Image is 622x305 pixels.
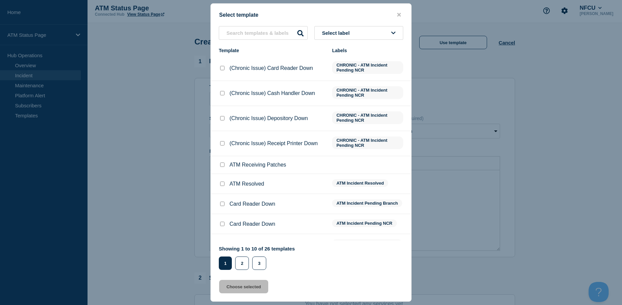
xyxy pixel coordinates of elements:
div: Template [219,48,325,53]
span: ATM Incident Pending Branch [332,239,402,247]
button: 2 [235,257,249,270]
div: Select template [211,12,411,18]
span: CHRONIC - ATM Incident Pending NCR [332,86,403,99]
input: Card Reader Down checkbox [220,202,224,206]
input: ATM Receiving Patches checkbox [220,163,224,167]
p: ATM Receiving Patches [229,162,286,168]
span: CHRONIC - ATM Incident Pending NCR [332,136,403,149]
p: Card Reader Down [229,221,275,227]
input: (Chronic Issue) Card Reader Down checkbox [220,66,224,70]
p: ATM Resolved [229,181,264,187]
span: CHRONIC - ATM Incident Pending NCR [332,111,403,124]
span: CHRONIC - ATM Incident Pending NCR [332,61,403,74]
p: (Chronic Issue) Card Reader Down [229,65,313,71]
p: Showing 1 to 10 of 26 templates [219,246,295,251]
span: ATM Incident Pending NCR [332,219,397,227]
div: Labels [332,48,403,53]
input: ATM Resolved checkbox [220,182,224,186]
p: (Chronic Issue) Receipt Printer Down [229,140,318,146]
button: 3 [252,257,266,270]
button: 1 [219,257,232,270]
button: close button [395,12,403,18]
input: (Chronic Issue) Receipt Printer Down checkbox [220,141,224,145]
span: Select label [322,30,352,36]
input: (Chronic Issue) Depository Down checkbox [220,116,224,120]
p: (Chronic Issue) Depository Down [229,115,308,121]
button: Select label [314,26,403,40]
span: ATM Incident Resolved [332,179,388,187]
input: (Chronic Issue) Cash Handler Down checkbox [220,91,224,95]
input: Search templates & labels [219,26,308,40]
input: Card Reader Down checkbox [220,222,224,226]
p: (Chronic Issue) Cash Handler Down [229,90,315,96]
button: Choose selected [219,280,268,293]
p: Card Reader Down [229,201,275,207]
span: ATM Incident Pending Branch [332,199,402,207]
